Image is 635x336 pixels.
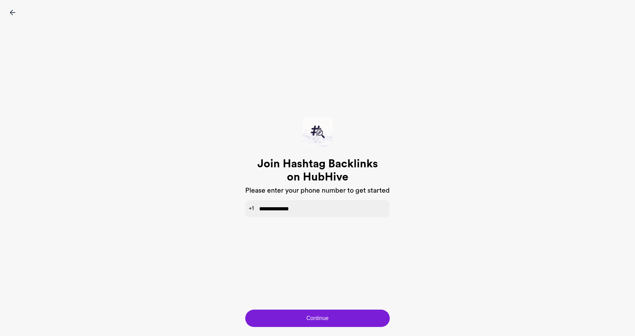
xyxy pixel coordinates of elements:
h3: Please enter your phone number to get started [245,186,390,195]
h1: Join Hashtag Backlinks on HubHive [255,157,380,184]
img: icon-back-black.svg [10,10,15,15]
span: +1 [249,205,254,212]
img: Hive Cover Image [303,117,332,146]
button: Continue [245,310,390,327]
